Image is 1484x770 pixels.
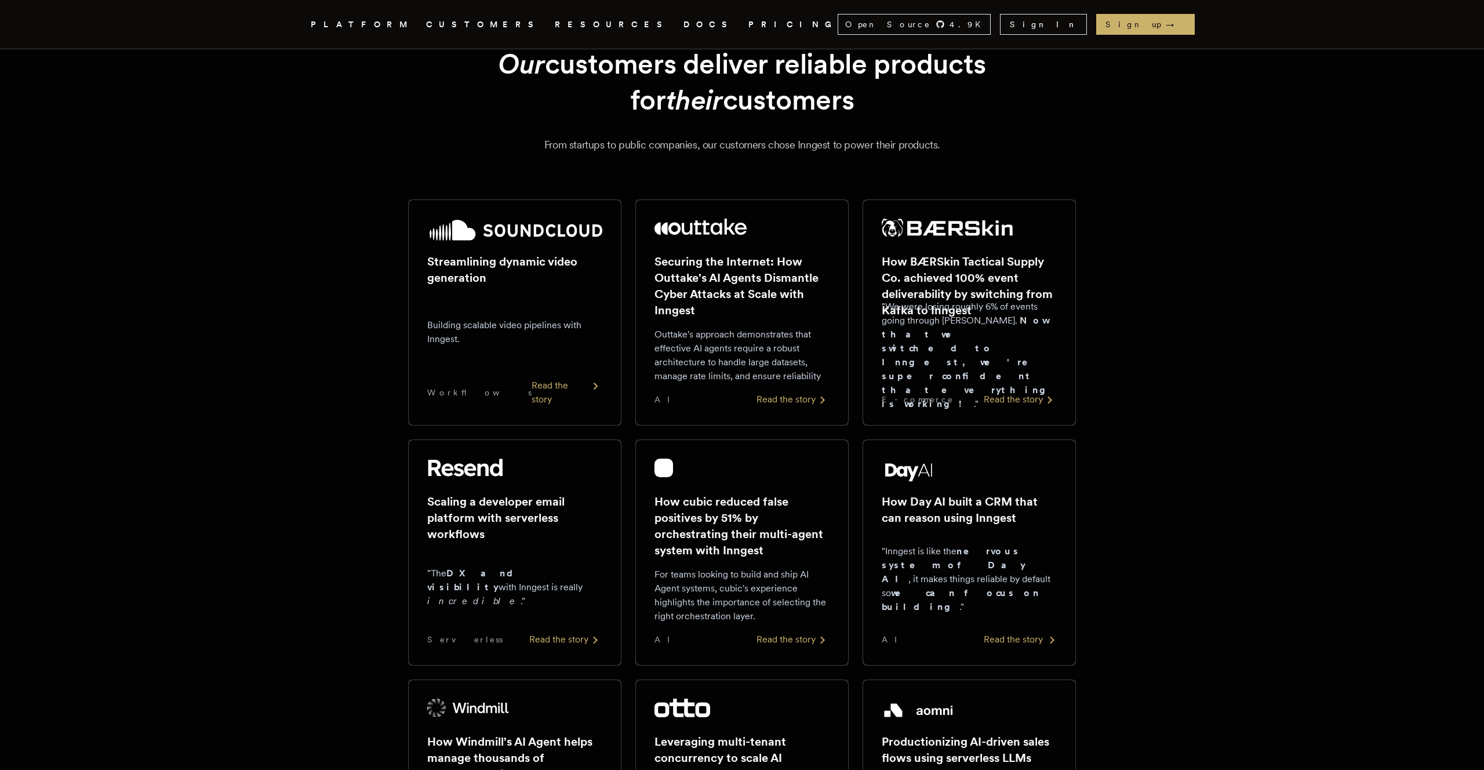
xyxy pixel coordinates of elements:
a: SoundCloud logoStreamlining dynamic video generationBuilding scalable video pipelines with Innges... [408,199,621,426]
a: Day AI logoHow Day AI built a CRM that can reason using Inngest"Inngest is like thenervous system... [863,440,1076,666]
button: RESOURCES [555,17,670,32]
div: Read the story [756,633,830,646]
img: BÆRSkin Tactical Supply Co. [882,219,1013,237]
h2: Scaling a developer email platform with serverless workflows [427,493,602,542]
a: cubic logoHow cubic reduced false positives by 51% by orchestrating their multi-agent system with... [635,440,849,666]
p: Building scalable video pipelines with Inngest. [427,318,602,346]
span: Workflows [427,387,532,398]
p: From startups to public companies, our customers chose Inngest to power their products. [325,137,1159,153]
h2: Streamlining dynamic video generation [427,253,602,286]
div: Read the story [984,393,1057,406]
img: Aomni [882,699,955,722]
em: Our [498,47,545,81]
span: AI [654,394,680,405]
img: SoundCloud [427,219,602,242]
a: CUSTOMERS [426,17,541,32]
img: cubic [654,459,673,477]
span: Open Source [845,19,931,30]
a: Outtake logoSecuring the Internet: How Outtake's AI Agents Dismantle Cyber Attacks at Scale with ... [635,199,849,426]
strong: Now that we switched to Inngest, we're super confident that everything is working! [882,315,1054,409]
a: Resend logoScaling a developer email platform with serverless workflows"TheDX and visibilitywith ... [408,440,621,666]
div: Read the story [756,393,830,406]
img: Windmill [427,699,510,717]
p: "Inngest is like the , it makes things reliable by default so ." [882,544,1057,614]
h2: How cubic reduced false positives by 51% by orchestrating their multi-agent system with Inngest [654,493,830,558]
img: Outtake [654,219,747,235]
p: "The with Inngest is really ." [427,566,602,608]
a: Sign In [1000,14,1087,35]
span: AI [882,634,907,645]
span: → [1166,19,1185,30]
img: Resend [427,459,503,477]
strong: nervous system of Day AI [882,546,1025,584]
img: Otto [654,699,710,717]
span: E-commerce [882,394,954,405]
span: Serverless [427,634,503,645]
em: incredible [427,595,521,606]
a: DOCS [683,17,734,32]
img: Day AI [882,459,936,482]
h2: Securing the Internet: How Outtake's AI Agents Dismantle Cyber Attacks at Scale with Inngest [654,253,830,318]
button: PLATFORM [311,17,412,32]
a: BÆRSkin Tactical Supply Co. logoHow BÆRSkin Tactical Supply Co. achieved 100% event deliverabilit... [863,199,1076,426]
h2: Productionizing AI-driven sales flows using serverless LLMs [882,733,1057,766]
em: their [666,83,723,117]
span: AI [654,634,680,645]
strong: we can focus on building [882,587,1040,612]
strong: DX and visibility [427,568,523,593]
h1: customers deliver reliable products for customers [436,46,1048,118]
a: Sign up [1096,14,1195,35]
div: Read the story [984,633,1057,646]
div: Read the story [529,633,602,646]
p: For teams looking to build and ship AI Agent systems, cubic's experience highlights the importanc... [654,568,830,623]
h2: How Day AI built a CRM that can reason using Inngest [882,493,1057,526]
a: PRICING [748,17,838,32]
h2: How BÆRSkin Tactical Supply Co. achieved 100% event deliverability by switching from Kafka to Inn... [882,253,1057,318]
p: Outtake's approach demonstrates that effective AI agents require a robust architecture to handle ... [654,328,830,383]
span: 4.9 K [950,19,988,30]
p: "We were losing roughly 6% of events going through [PERSON_NAME]. ." [882,300,1057,411]
div: Read the story [532,379,602,406]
